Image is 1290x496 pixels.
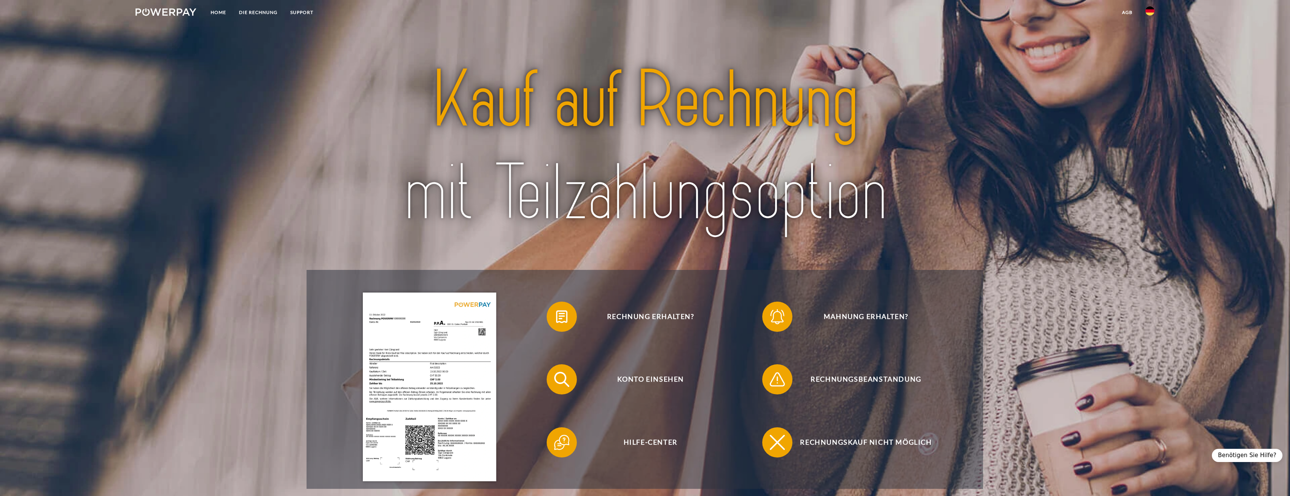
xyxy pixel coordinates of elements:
[1212,449,1282,462] div: Benötigen Sie Hilfe?
[774,427,959,457] span: Rechnungskauf nicht möglich
[558,427,743,457] span: Hilfe-Center
[768,370,787,389] img: qb_warning.svg
[136,8,196,16] img: logo-powerpay-white.svg
[1145,6,1154,15] img: de
[547,427,743,457] button: Hilfe-Center
[762,364,959,394] button: Rechnungsbeanstandung
[363,293,496,481] img: single_invoice_powerpay_de.jpg
[552,307,571,326] img: qb_bill.svg
[558,364,743,394] span: Konto einsehen
[768,307,787,326] img: qb_bell.svg
[233,6,284,19] a: DIE RECHNUNG
[552,433,571,452] img: qb_help.svg
[346,49,944,244] img: title-powerpay_de.svg
[768,433,787,452] img: qb_close.svg
[547,302,743,332] button: Rechnung erhalten?
[547,364,743,394] button: Konto einsehen
[558,302,743,332] span: Rechnung erhalten?
[552,370,571,389] img: qb_search.svg
[1116,6,1139,19] a: agb
[762,302,959,332] button: Mahnung erhalten?
[204,6,233,19] a: Home
[762,427,959,457] button: Rechnungskauf nicht möglich
[774,302,959,332] span: Mahnung erhalten?
[284,6,320,19] a: SUPPORT
[774,364,959,394] span: Rechnungsbeanstandung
